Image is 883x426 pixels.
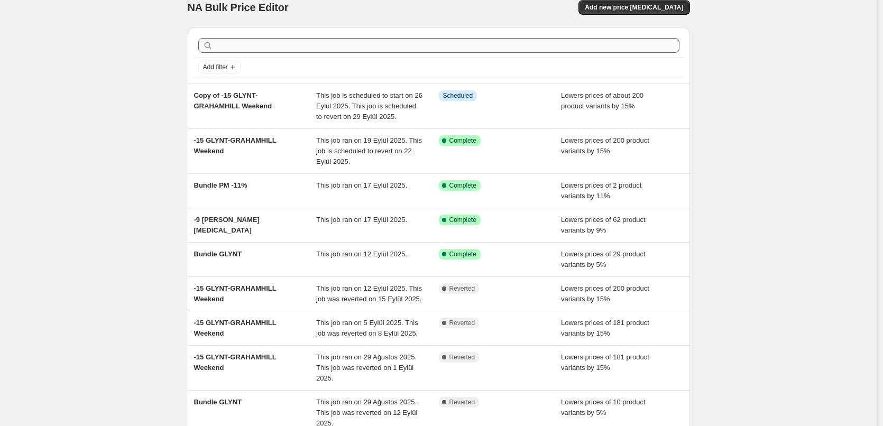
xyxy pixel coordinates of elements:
[449,136,476,145] span: Complete
[194,181,247,189] span: Bundle PM -11%
[203,63,228,71] span: Add filter
[585,3,683,12] span: Add new price [MEDICAL_DATA]
[449,319,475,327] span: Reverted
[194,136,277,155] span: -15 GLYNT-GRAHAMHILL Weekend
[194,216,260,234] span: -9 [PERSON_NAME] [MEDICAL_DATA]
[316,250,407,258] span: This job ran on 12 Eylül 2025.
[194,353,277,372] span: -15 GLYNT-GRAHAMHILL Weekend
[449,353,475,362] span: Reverted
[561,216,646,234] span: Lowers prices of 62 product variants by 9%
[449,181,476,190] span: Complete
[561,319,649,337] span: Lowers prices of 181 product variants by 15%
[561,284,649,303] span: Lowers prices of 200 product variants by 15%
[561,250,646,268] span: Lowers prices of 29 product variants by 5%
[443,91,473,100] span: Scheduled
[194,284,277,303] span: -15 GLYNT-GRAHAMHILL Weekend
[561,136,649,155] span: Lowers prices of 200 product variants by 15%
[316,319,418,337] span: This job ran on 5 Eylül 2025. This job was reverted on 8 Eylül 2025.
[194,319,277,337] span: -15 GLYNT-GRAHAMHILL Weekend
[316,216,407,224] span: This job ran on 17 Eylül 2025.
[194,91,272,110] span: Copy of -15 GLYNT-GRAHAMHILL Weekend
[316,181,407,189] span: This job ran on 17 Eylül 2025.
[316,353,417,382] span: This job ran on 29 Ağustos 2025. This job was reverted on 1 Eylül 2025.
[449,250,476,258] span: Complete
[449,216,476,224] span: Complete
[449,284,475,293] span: Reverted
[194,250,242,258] span: Bundle GLYNT
[316,91,422,121] span: This job is scheduled to start on 26 Eylül 2025. This job is scheduled to revert on 29 Eylül 2025.
[198,61,241,73] button: Add filter
[561,181,641,200] span: Lowers prices of 2 product variants by 11%
[316,284,422,303] span: This job ran on 12 Eylül 2025. This job was reverted on 15 Eylül 2025.
[188,2,289,13] span: NA Bulk Price Editor
[561,353,649,372] span: Lowers prices of 181 product variants by 15%
[561,91,643,110] span: Lowers prices of about 200 product variants by 15%
[194,398,242,406] span: Bundle GLYNT
[561,398,646,416] span: Lowers prices of 10 product variants by 5%
[316,136,422,165] span: This job ran on 19 Eylül 2025. This job is scheduled to revert on 22 Eylül 2025.
[449,398,475,406] span: Reverted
